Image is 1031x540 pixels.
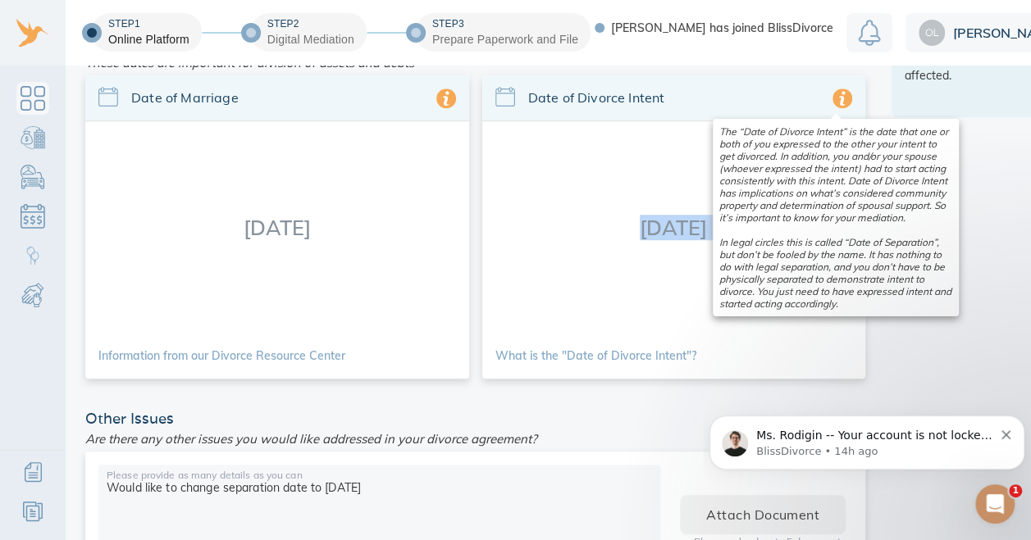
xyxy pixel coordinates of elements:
img: Notification [858,20,881,46]
a: Child & Spousal Support [16,279,49,311]
div: Step 3 [432,17,578,31]
button: Attach Document [680,495,846,534]
a: Additional Information [16,456,49,488]
span: Ms. Rodigin -- Your account is not locked. You should be able to make changes. Can we schedule a ... [53,48,289,126]
a: Resources [16,495,49,528]
div: Online Platform [108,31,189,48]
span: Attach Document [706,503,819,526]
div: Step 1 [108,17,189,31]
a: What is the "Date of Divorce Intent"? [495,350,696,361]
a: Information from our Divorce Resource Center [98,350,345,361]
iframe: Intercom notifications message [703,381,1031,496]
a: Debts & Obligations [16,200,49,233]
label: Please provide as many details as you can [107,470,303,480]
span: 1 [1009,484,1022,497]
div: [DATE] [482,121,866,333]
a: Dashboard [16,82,49,115]
div: Digital Mediation [267,31,354,48]
div: Prepare Paperwork and File [432,31,578,48]
span: Date of Marriage [131,88,436,107]
button: Dismiss notification [299,45,309,58]
p: Message from BlissDivorce, sent 14h ago [53,63,290,78]
div: Are there any other issues you would like addressed in your divorce agreement? [79,426,872,452]
div: Other Issues [79,411,872,426]
iframe: Intercom live chat [975,484,1015,524]
img: 18b314804d231a12b568563600782c47 [919,20,945,46]
div: Step 2 [267,17,354,31]
a: Personal Possessions [16,161,49,193]
span: Date of Divorce Intent [528,88,833,107]
span: [PERSON_NAME] has joined BlissDivorce [611,22,833,34]
a: Child Custody & Parenting [16,239,49,272]
div: [DATE] [85,121,469,333]
a: Bank Accounts & Investments [16,121,49,154]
